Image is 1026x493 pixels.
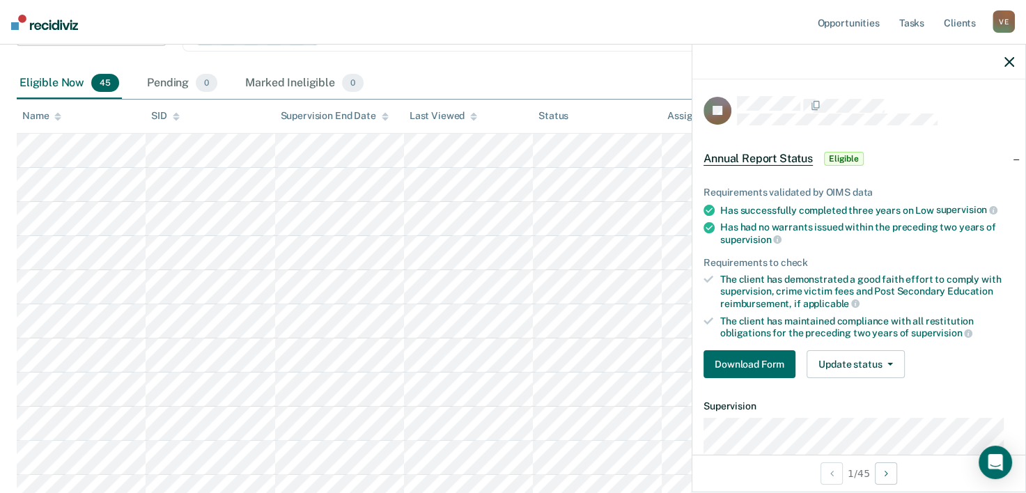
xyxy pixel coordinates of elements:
[979,446,1012,479] div: Open Intercom Messenger
[807,350,905,378] button: Update status
[281,110,389,122] div: Supervision End Date
[936,204,997,215] span: supervision
[875,462,897,485] button: Next Opportunity
[342,74,364,92] span: 0
[704,257,1014,269] div: Requirements to check
[720,234,782,245] span: supervision
[911,327,972,338] span: supervision
[151,110,180,122] div: SID
[11,15,78,30] img: Recidiviz
[803,298,860,309] span: applicable
[196,74,217,92] span: 0
[17,68,122,99] div: Eligible Now
[704,187,1014,198] div: Requirements validated by OIMS data
[704,350,801,378] a: Navigate to form link
[692,455,1025,492] div: 1 / 45
[91,74,119,92] span: 45
[22,110,61,122] div: Name
[993,10,1015,33] div: V E
[821,462,843,485] button: Previous Opportunity
[538,110,568,122] div: Status
[667,110,733,122] div: Assigned to
[692,136,1025,181] div: Annual Report StatusEligible
[144,68,220,99] div: Pending
[824,152,864,166] span: Eligible
[704,350,795,378] button: Download Form
[242,68,366,99] div: Marked Ineligible
[720,221,1014,245] div: Has had no warrants issued within the preceding two years of
[704,400,1014,412] dt: Supervision
[704,152,813,166] span: Annual Report Status
[720,204,1014,217] div: Has successfully completed three years on Low
[720,315,1014,339] div: The client has maintained compliance with all restitution obligations for the preceding two years of
[720,274,1014,309] div: The client has demonstrated a good faith effort to comply with supervision, crime victim fees and...
[410,110,477,122] div: Last Viewed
